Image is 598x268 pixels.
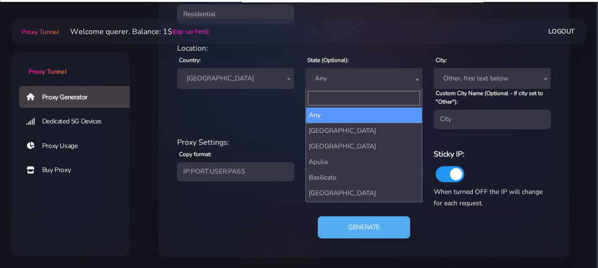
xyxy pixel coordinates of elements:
[311,72,417,85] span: Any
[318,216,410,239] button: Generate
[307,56,349,64] label: State (Optional):
[434,187,543,207] span: When turned OFF the IP will change for each request.
[19,159,137,181] a: Buy Proxy
[306,154,422,170] li: Apulia
[171,137,556,148] div: Proxy Settings:
[11,52,130,77] a: Proxy Tunnel
[306,170,422,185] li: Basilicate
[548,23,575,40] a: Logout
[172,26,208,36] a: (top-up here)
[179,56,201,64] label: Country:
[434,68,551,89] span: Other, free text below
[28,67,66,76] span: Proxy Tunnel
[306,185,422,201] li: [GEOGRAPHIC_DATA]
[308,91,420,105] input: Search
[19,24,59,39] a: Proxy Tunnel
[19,135,137,157] a: Proxy Usage
[305,68,422,89] span: Any
[434,110,551,129] input: City
[306,201,422,216] li: Campania
[21,27,59,36] span: Proxy Tunnel
[171,43,556,54] div: Location:
[19,111,137,132] a: Dedicated 5G Devices
[179,150,212,158] label: Copy format:
[177,68,294,89] span: Italy
[458,113,586,256] iframe: Webchat Widget
[59,26,208,37] li: Welcome querer. Balance: 1$
[436,89,551,106] label: Custom City Name (Optional - If city set to "Other"):
[306,107,422,123] li: Any
[436,56,447,64] label: City:
[19,86,137,108] a: Proxy Generator
[434,148,551,160] h6: Sticky IP:
[306,123,422,138] li: [GEOGRAPHIC_DATA]
[439,72,545,85] span: Other, free text below
[306,138,422,154] li: [GEOGRAPHIC_DATA]
[183,72,288,85] span: Italy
